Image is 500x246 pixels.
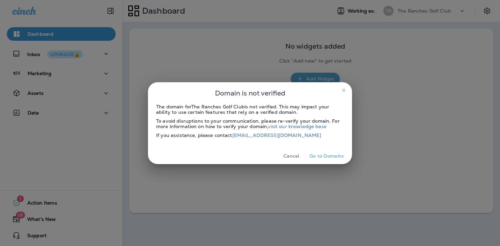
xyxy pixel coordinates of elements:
div: The domain for The Ranches Golf Club is not verified. This may impact your ability to use certain... [156,104,344,115]
div: To avoid disruptions to your communication, please re-verify your domain. For more information on... [156,118,344,129]
button: close [338,85,349,96]
button: Go to Domains [307,151,347,161]
a: visit our knowledge base [268,123,326,129]
button: Cancel [279,151,304,161]
div: If you assistance, please contact [156,133,344,138]
span: Domain is not verified [215,88,285,99]
a: [EMAIL_ADDRESS][DOMAIN_NAME] [232,132,321,138]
